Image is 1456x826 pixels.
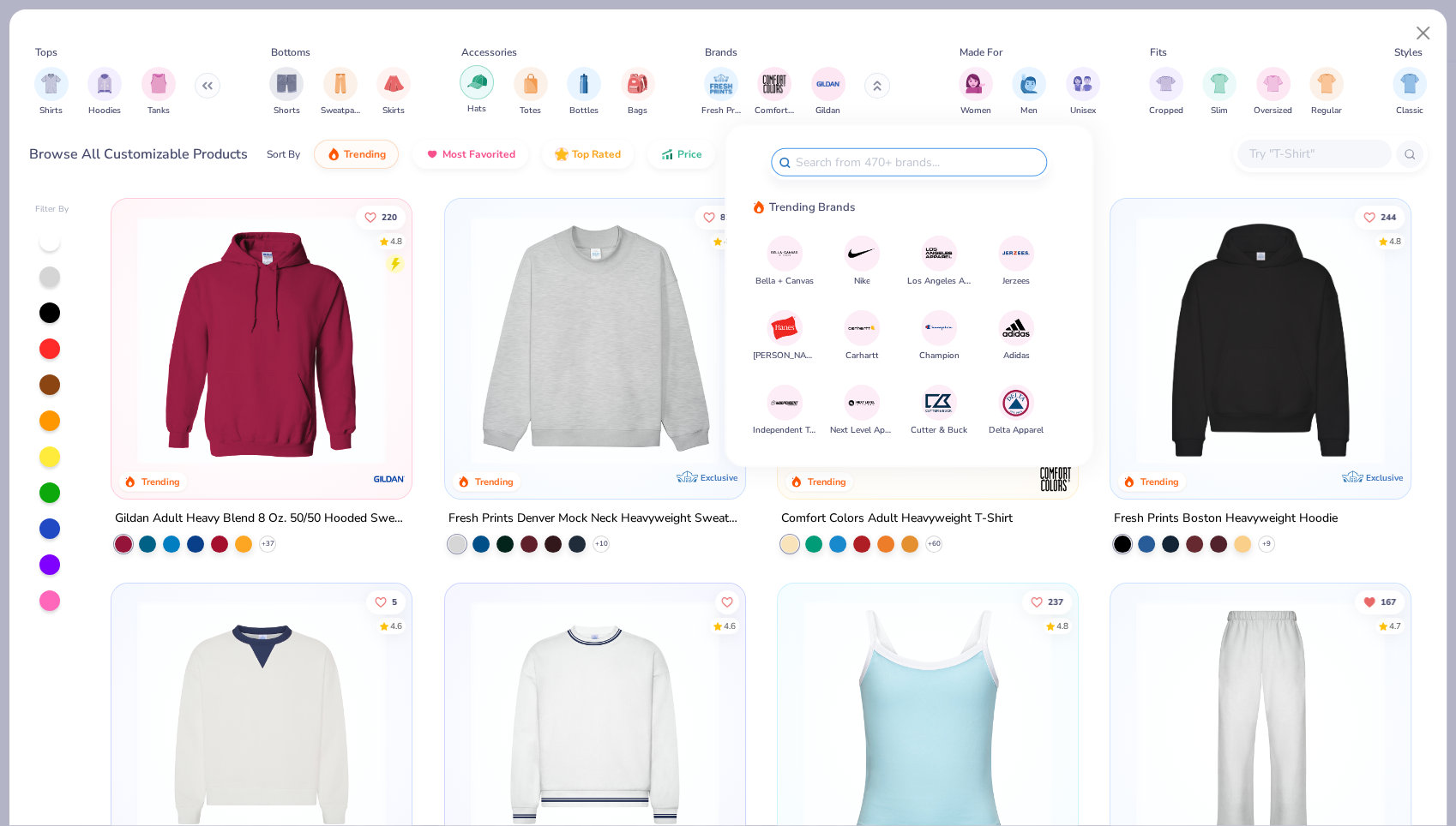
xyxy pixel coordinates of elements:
img: Totes Image [521,74,540,93]
img: Gildan Image [815,71,841,97]
img: Gildan logo [373,462,407,496]
div: filter for Skirts [376,67,411,117]
input: Try "T-Shirt" [1248,144,1380,164]
div: Tops [35,45,57,60]
img: Slim Image [1210,74,1229,93]
button: Next Level ApparelNext Level Apparel [829,385,893,437]
img: Hanes [769,313,799,343]
button: filter button [321,67,360,117]
button: ChampionChampion [918,310,959,362]
button: filter button [460,67,494,117]
div: Sort By [267,147,300,162]
div: filter for Slim [1202,67,1236,117]
div: filter for Gildan [811,67,845,117]
span: + 37 [262,539,274,549]
img: TopRated.gif [555,147,569,161]
span: Nike [853,275,869,288]
button: filter button [811,67,845,117]
div: filter for Shorts [269,67,304,117]
div: 4.8 [1389,235,1401,248]
button: Bella + CanvasBella + Canvas [755,236,814,288]
span: Carhartt [845,350,878,362]
button: filter button [1202,67,1236,117]
button: Top Rated [542,140,634,169]
img: a90f7c54-8796-4cb2-9d6e-4e9644cfe0fe [728,216,994,464]
button: filter button [621,67,655,117]
img: Skirts Image [384,74,404,93]
span: Cropped [1149,105,1183,117]
span: Most Favorited [442,147,515,161]
button: filter button [1393,67,1427,117]
div: Fits [1150,45,1167,60]
img: Delta Apparel [1001,388,1031,418]
img: Independent Trading Co. [769,388,799,418]
div: 4.6 [723,620,735,633]
div: Fresh Prints Boston Heavyweight Hoodie [1114,508,1338,530]
img: Tanks Image [149,74,168,93]
div: Styles [1394,45,1423,60]
div: 4.8 [723,235,735,248]
span: Fresh Prints [701,105,741,117]
span: Gildan [815,105,840,117]
img: f5d85501-0dbb-4ee4-b115-c08fa3845d83 [462,216,728,464]
span: Skirts [382,105,405,117]
span: Adidas [1002,350,1029,362]
span: Top Rated [572,147,621,161]
div: filter for Women [959,67,993,117]
div: filter for Oversized [1254,67,1292,117]
span: 5 [392,598,397,607]
img: Cropped Image [1156,74,1176,93]
img: Bottles Image [575,74,593,93]
img: Fresh Prints Image [708,71,734,97]
span: Delta Apparel [989,424,1044,437]
span: 87 [719,212,730,221]
button: filter button [1149,67,1183,117]
span: [PERSON_NAME] [752,350,816,362]
div: filter for Tanks [141,67,176,117]
img: Nike [846,238,876,268]
img: 01756b78-01f6-4cc6-8d8a-3c30c1a0c8ac [129,216,394,464]
span: Trending [344,147,386,161]
img: Shirts Image [41,74,61,93]
button: filter button [1309,67,1344,117]
img: Los Angeles Apparel [924,238,954,268]
span: Slim [1211,105,1228,117]
span: Shorts [274,105,300,117]
div: filter for Unisex [1066,67,1100,117]
button: Delta ApparelDelta Apparel [989,385,1044,437]
img: Classic Image [1400,74,1420,93]
img: Carhartt [846,313,876,343]
div: filter for Hats [460,65,494,116]
img: Champion [924,313,954,343]
img: Jerzees [1001,238,1031,268]
div: 4.8 [1056,620,1068,633]
div: 4.8 [390,235,402,248]
div: Comfort Colors Adult Heavyweight T-Shirt [781,508,1013,530]
div: filter for Comfort Colors [755,67,794,117]
span: Exclusive [1366,472,1403,483]
div: filter for Cropped [1149,67,1183,117]
span: Unisex [1070,105,1096,117]
span: Hats [467,103,486,116]
button: filter button [1254,67,1292,117]
input: Search from 470+ brands... [794,153,1039,172]
button: filter button [514,67,548,117]
button: filter button [376,67,411,117]
button: Independent Trading Co.Independent Trading Co. [752,385,816,437]
img: trending.gif [327,147,340,161]
img: Bella + Canvas [769,238,799,268]
button: Like [366,590,406,614]
button: filter button [1066,67,1100,117]
div: Made For [960,45,1002,60]
img: Comfort Colors Image [761,71,787,97]
span: Price [677,147,702,161]
button: Price [647,140,715,169]
img: Men Image [1020,74,1038,93]
span: Los Angeles Apparel [906,275,971,288]
span: Exclusive [701,472,737,483]
span: Totes [520,105,541,117]
button: filter button [1012,67,1046,117]
img: 91acfc32-fd48-4d6b-bdad-a4c1a30ac3fc [1128,216,1393,464]
span: 244 [1381,212,1396,221]
div: filter for Shirts [34,67,69,117]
